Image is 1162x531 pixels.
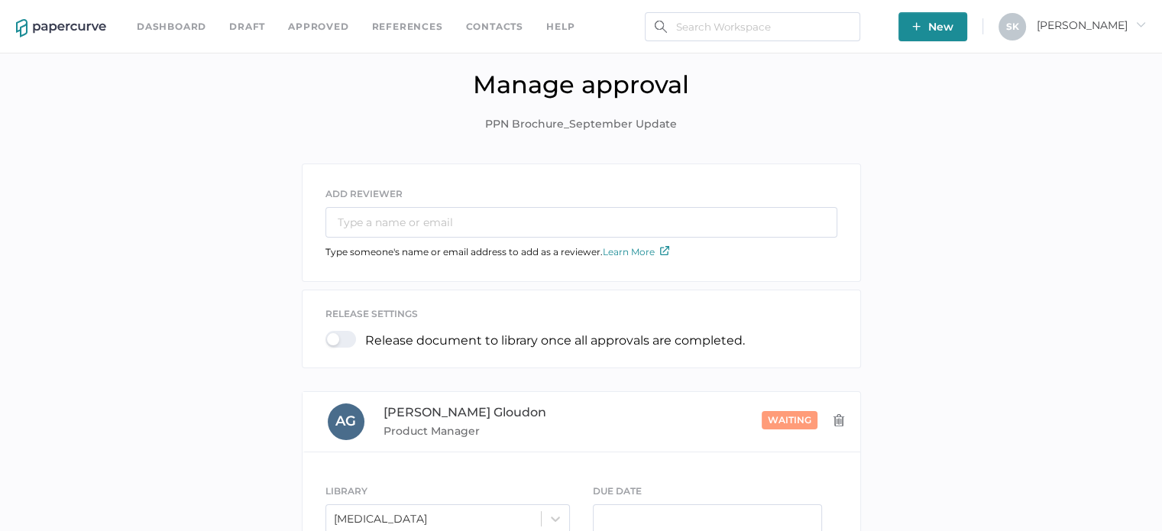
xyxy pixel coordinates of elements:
span: waiting [768,414,811,426]
img: search.bf03fe8b.svg [655,21,667,33]
img: external-link-icon.7ec190a1.svg [660,246,669,255]
span: [PERSON_NAME] Gloudon [384,405,546,419]
div: [MEDICAL_DATA] [334,512,427,526]
button: New [898,12,967,41]
span: [PERSON_NAME] [1037,18,1146,32]
a: Dashboard [137,18,206,35]
span: ADD REVIEWER [325,188,403,199]
span: DUE DATE [593,485,642,497]
span: Type someone's name or email address to add as a reviewer. [325,246,669,257]
span: PPN Brochure_September Update [485,116,677,133]
div: help [546,18,575,35]
h1: Manage approval [11,70,1151,99]
span: LIBRARY [325,485,367,497]
a: Learn More [603,246,669,257]
span: S K [1006,21,1019,32]
a: Approved [288,18,348,35]
a: References [372,18,443,35]
span: New [912,12,953,41]
img: plus-white.e19ec114.svg [912,22,921,31]
img: delete [833,414,845,426]
a: Draft [229,18,265,35]
input: Search Workspace [645,12,860,41]
i: arrow_right [1135,19,1146,30]
p: Release document to library once all approvals are completed. [365,333,745,348]
span: A G [335,413,356,429]
img: papercurve-logo-colour.7244d18c.svg [16,19,106,37]
input: Type a name or email [325,207,837,238]
span: release settings [325,308,418,319]
span: Product Manager [384,422,614,440]
a: Contacts [466,18,523,35]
